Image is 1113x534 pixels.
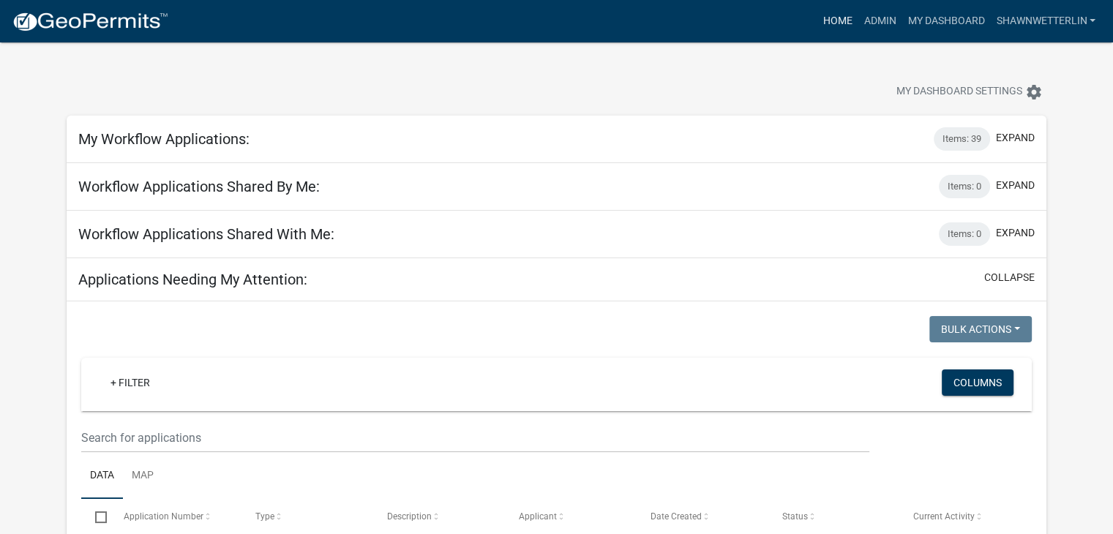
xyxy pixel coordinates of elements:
span: My Dashboard Settings [896,83,1022,101]
datatable-header-cell: Description [372,499,504,534]
button: expand [996,178,1035,193]
h5: Workflow Applications Shared By Me: [78,178,320,195]
a: ShawnWetterlin [990,7,1101,35]
datatable-header-cell: Select [81,499,109,534]
datatable-header-cell: Application Number [109,499,241,534]
datatable-header-cell: Type [241,499,372,534]
span: Type [255,511,274,522]
div: Items: 0 [939,222,990,246]
span: Application Number [124,511,203,522]
div: Items: 39 [934,127,990,151]
span: Date Created [650,511,701,522]
button: expand [996,130,1035,146]
button: Columns [942,369,1013,396]
input: Search for applications [81,423,869,453]
button: My Dashboard Settingssettings [885,78,1054,106]
a: + Filter [99,369,162,396]
a: Home [817,7,858,35]
datatable-header-cell: Status [768,499,899,534]
a: Admin [858,7,902,35]
i: settings [1025,83,1043,101]
span: Description [387,511,432,522]
a: My Dashboard [902,7,990,35]
datatable-header-cell: Current Activity [899,499,1031,534]
h5: My Workflow Applications: [78,130,250,148]
a: Data [81,453,123,500]
datatable-header-cell: Applicant [504,499,636,534]
datatable-header-cell: Date Created [636,499,768,534]
h5: Workflow Applications Shared With Me: [78,225,334,243]
button: Bulk Actions [929,316,1032,342]
span: Status [782,511,807,522]
a: Map [123,453,162,500]
h5: Applications Needing My Attention: [78,271,307,288]
div: Items: 0 [939,175,990,198]
span: Current Activity [913,511,974,522]
span: Applicant [518,511,556,522]
button: expand [996,225,1035,241]
button: collapse [984,270,1035,285]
